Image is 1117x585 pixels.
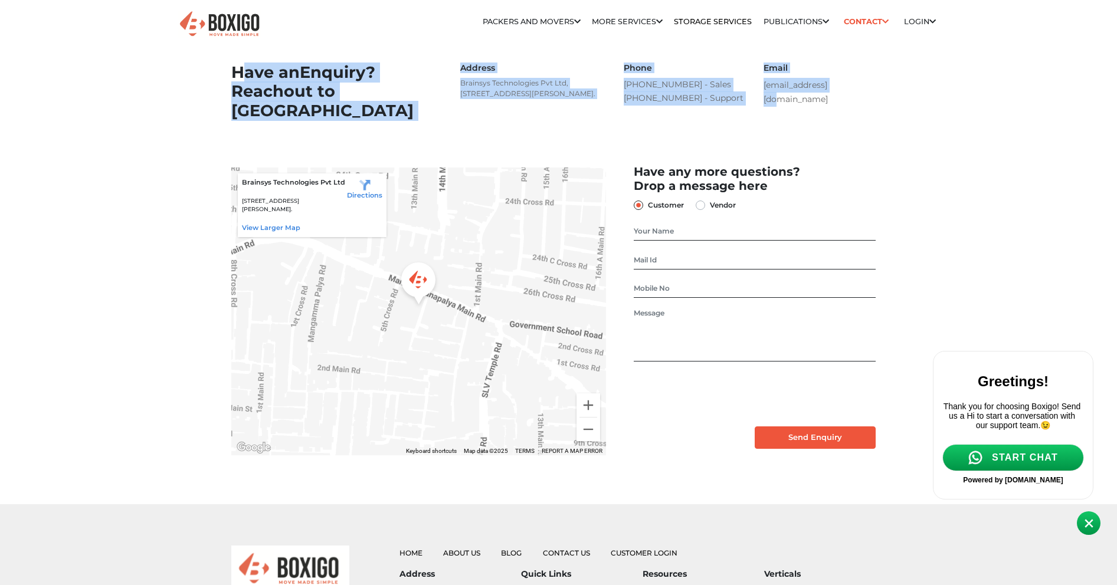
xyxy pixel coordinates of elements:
[14,55,156,84] p: Thank you for choosing Boxigo! Send us a Hi to start a conversation with our support team.😉
[406,447,457,455] button: Keyboard shortcuts
[904,17,936,26] a: Login
[483,17,581,26] a: Packers and Movers
[234,440,273,455] img: Google
[576,393,600,417] button: Zoom in
[242,224,300,232] a: View larger map
[674,17,752,26] a: Storage Services
[515,448,535,454] a: Terms (opens in new tab)
[399,548,422,557] a: Home
[624,91,746,106] a: [PHONE_NUMBER] - Support
[764,63,886,73] h6: Email
[634,251,875,270] input: Mail Id
[710,198,736,212] label: Vendor
[347,178,382,199] a: Directions
[764,80,828,105] a: [EMAIL_ADDRESS][DOMAIN_NAME]
[764,17,829,26] a: Publications
[300,63,375,82] span: Enquiry?
[234,440,273,455] a: Open this area in Google Maps (opens a new window)
[156,19,165,28] img: close.svg
[460,63,601,73] h6: Address
[242,178,348,188] p: Brainsys Technologies Pvt Ltd
[634,371,813,417] iframe: reCAPTCHA
[460,78,601,99] p: Brainsys Technologies Pvt Ltd, [STREET_ADDRESS][PERSON_NAME].
[64,106,130,117] span: START CHAT
[634,165,875,193] h2: Have any more questions? Drop a message here
[35,130,74,138] span: Powered by
[443,548,480,557] a: About Us
[399,569,521,579] h6: Address
[648,198,684,212] label: Customer
[764,569,886,579] h6: Verticals
[592,17,663,26] a: More services
[231,81,284,101] span: Reach
[242,197,348,214] p: [STREET_ADDRESS][PERSON_NAME].
[40,104,54,119] img: whatsapp-icon.svg
[464,448,508,454] span: Map data ©2025
[396,259,441,311] div: Boxigo
[501,548,522,557] a: Blog
[542,448,602,454] a: Report a map error
[624,78,746,92] a: [PHONE_NUMBER] - Sales
[840,12,893,31] a: Contact
[14,27,156,44] h2: Greetings!
[14,98,156,125] a: START CHAT
[624,63,746,73] h6: Phone
[634,222,875,241] input: Your Name
[576,418,600,441] button: Zoom out
[543,548,590,557] a: Contact Us
[755,426,876,449] input: Send Enquiry
[521,569,643,579] h6: Quick Links
[611,548,677,557] a: Customer Login
[77,130,135,138] a: [DOMAIN_NAME]
[643,569,764,579] h6: Resources
[178,10,261,39] img: Boxigo
[231,63,438,121] h1: Have an out to [GEOGRAPHIC_DATA]
[634,279,875,298] input: Mobile No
